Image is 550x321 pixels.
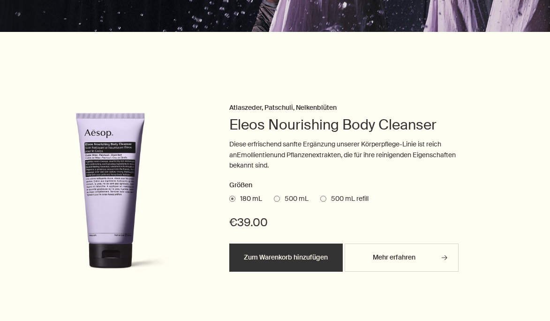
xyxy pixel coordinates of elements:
[235,194,262,204] span: 180 mL
[229,244,343,272] button: Zum Warenkorb hinzufügen - €39.00
[345,244,458,272] a: Mehr erfahren
[280,194,309,204] span: 500 mL
[326,194,369,204] span: 500 mL refill
[229,139,459,170] p: Diese erfrischend sanfte Ergänzung unserer Körperpflege-Linie ist reich an Emollientien und Pflan...
[229,115,459,134] h2: Eleos Nourishing Body Cleanser
[229,102,459,114] h3: Atlaszeder, Patschuli, Nelkenblüten
[229,215,268,230] span: €39.00
[229,180,459,191] h2: Größen
[38,113,183,281] img: Eleos Nourishing Body Cleanser in a purple tube.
